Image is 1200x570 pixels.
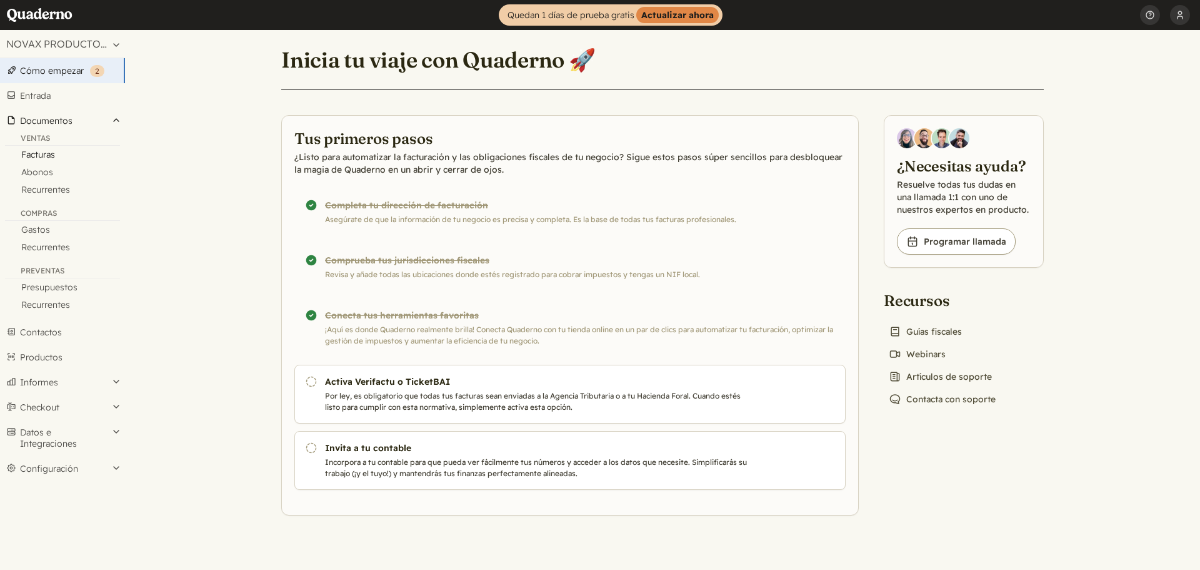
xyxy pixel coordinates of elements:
[636,7,719,23] strong: Actualizar ahora
[95,66,99,76] span: 2
[897,128,917,148] img: Diana Carrasco, Account Executive at Quaderno
[5,266,120,278] div: Preventas
[884,390,1001,408] a: Contacta con soporte
[325,390,751,413] p: Por ley, es obligatorio que todas tus facturas sean enviadas a la Agencia Tributaria o a tu Hacie...
[281,46,596,74] h1: Inicia tu viaje con Quaderno 🚀
[884,368,997,385] a: Artículos de soporte
[294,151,846,176] p: ¿Listo para automatizar la facturación y las obligaciones fiscales de tu negocio? Sigue estos pas...
[325,442,751,454] h3: Invita a tu contable
[325,457,751,479] p: Incorpora a tu contable para que pueda ver fácilmente tus números y acceder a los datos que neces...
[897,228,1016,255] a: Programar llamada
[499,4,722,26] a: Quedan 1 días de prueba gratisActualizar ahora
[897,156,1031,176] h2: ¿Necesitas ayuda?
[949,128,969,148] img: Javier Rubio, DevRel at Quaderno
[5,133,120,146] div: Ventas
[294,128,846,148] h2: Tus primeros pasos
[884,290,1001,310] h2: Recursos
[884,345,951,363] a: Webinars
[325,375,751,388] h3: Activa Verifactu o TicketBAI
[914,128,934,148] img: Jairo Fumero, Account Executive at Quaderno
[932,128,952,148] img: Ivo Oltmans, Business Developer at Quaderno
[294,431,846,490] a: Invita a tu contable Incorpora a tu contable para que pueda ver fácilmente tus números y acceder ...
[294,365,846,424] a: Activa Verifactu o TicketBAI Por ley, es obligatorio que todas tus facturas sean enviadas a la Ag...
[897,178,1031,216] p: Resuelve todas tus dudas en una llamada 1:1 con uno de nuestros expertos en producto.
[5,208,120,221] div: Compras
[884,323,967,340] a: Guías fiscales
